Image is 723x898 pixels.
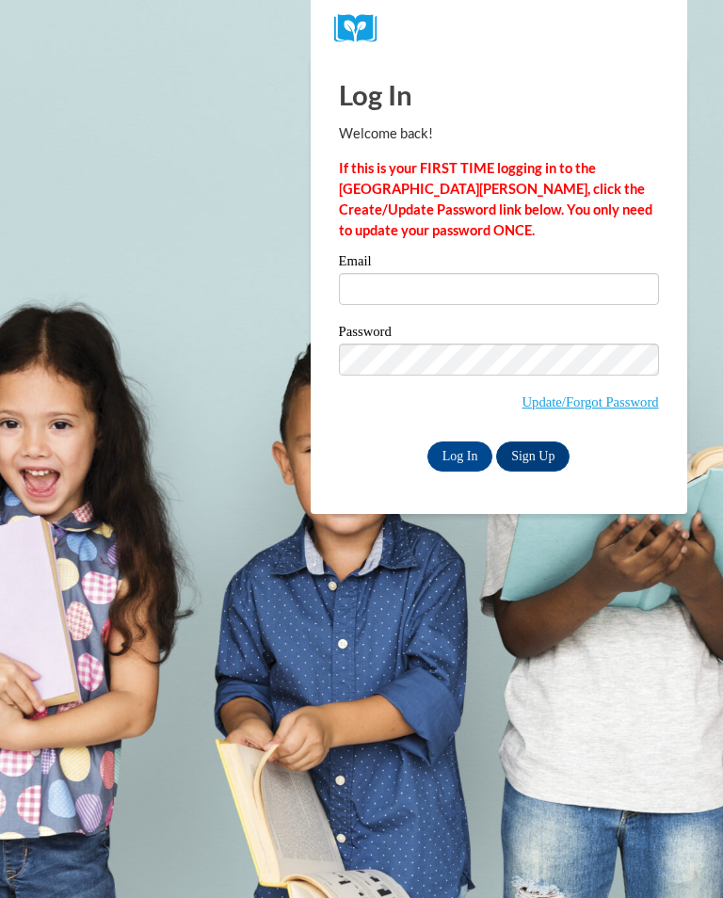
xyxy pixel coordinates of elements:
input: Log In [427,441,493,472]
a: Update/Forgot Password [522,394,659,409]
a: COX Campus [334,14,664,43]
p: Welcome back! [339,123,659,144]
label: Password [339,325,659,344]
h1: Log In [339,75,659,114]
img: Logo brand [334,14,391,43]
iframe: Button to launch messaging window [648,823,708,883]
a: Sign Up [496,441,570,472]
strong: If this is your FIRST TIME logging in to the [GEOGRAPHIC_DATA][PERSON_NAME], click the Create/Upd... [339,160,652,238]
label: Email [339,254,659,273]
